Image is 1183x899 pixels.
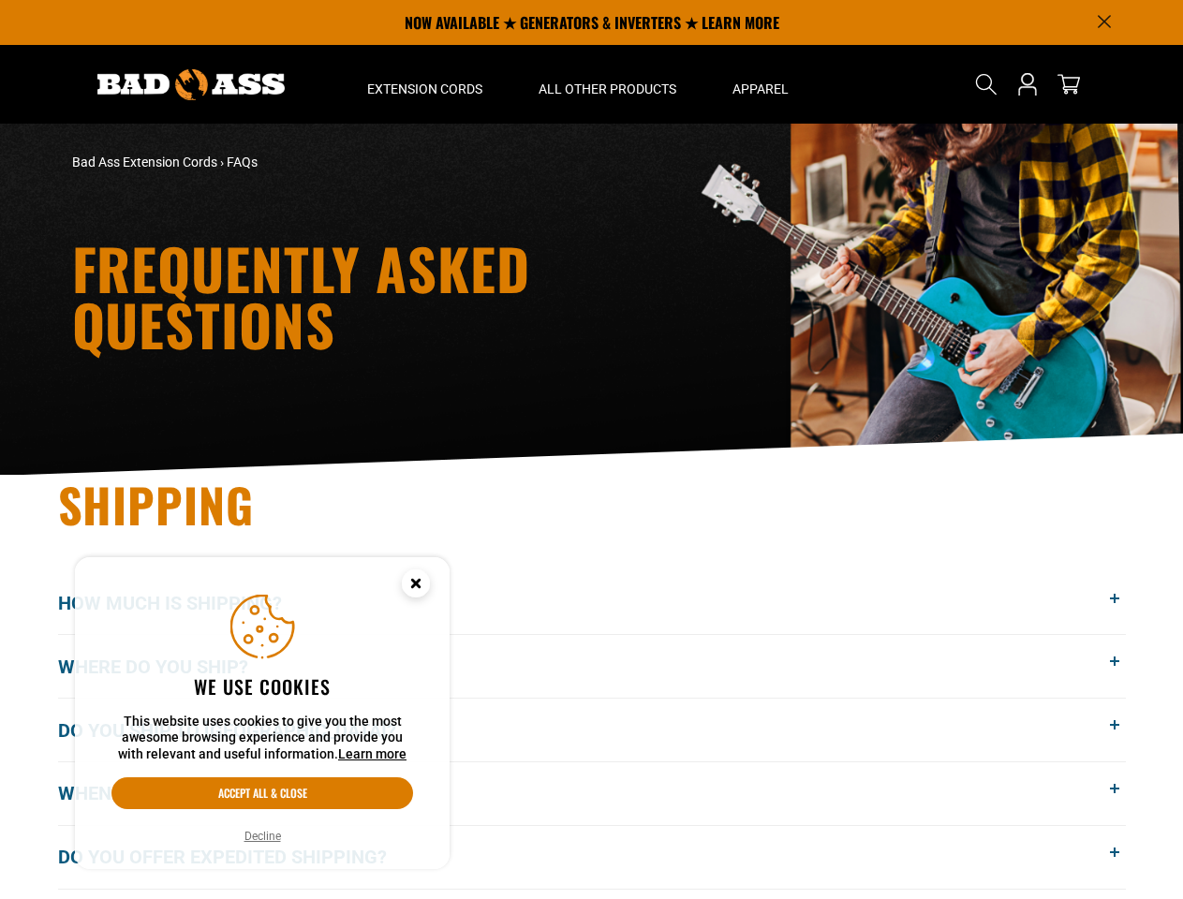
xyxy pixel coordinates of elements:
nav: breadcrumbs [72,153,756,172]
span: Do you offer expedited shipping? [58,843,415,871]
span: › [220,155,224,169]
aside: Cookie Consent [75,557,450,870]
span: Where do you ship? [58,653,276,681]
button: Do you offer expedited shipping? [58,826,1126,889]
img: Bad Ass Extension Cords [97,69,285,100]
span: Shipping [58,469,255,538]
button: Accept all & close [111,777,413,809]
h2: We use cookies [111,674,413,699]
summary: Apparel [704,45,817,124]
span: All Other Products [539,81,676,97]
p: This website uses cookies to give you the most awesome browsing experience and provide you with r... [111,714,413,763]
button: Where do you ship? [58,635,1126,698]
a: Bad Ass Extension Cords [72,155,217,169]
button: Do you ship to [GEOGRAPHIC_DATA]? [58,699,1126,761]
summary: Search [971,69,1001,99]
button: Decline [239,827,287,846]
a: Learn more [338,746,407,761]
span: When will my order get here? [58,779,383,807]
span: Do you ship to [GEOGRAPHIC_DATA]? [58,716,424,744]
h1: Frequently Asked Questions [72,240,756,352]
button: How much is shipping? [58,572,1126,635]
summary: Extension Cords [339,45,510,124]
span: Apparel [732,81,789,97]
summary: All Other Products [510,45,704,124]
span: FAQs [227,155,258,169]
span: Extension Cords [367,81,482,97]
button: When will my order get here? [58,762,1126,825]
span: How much is shipping? [58,589,310,617]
